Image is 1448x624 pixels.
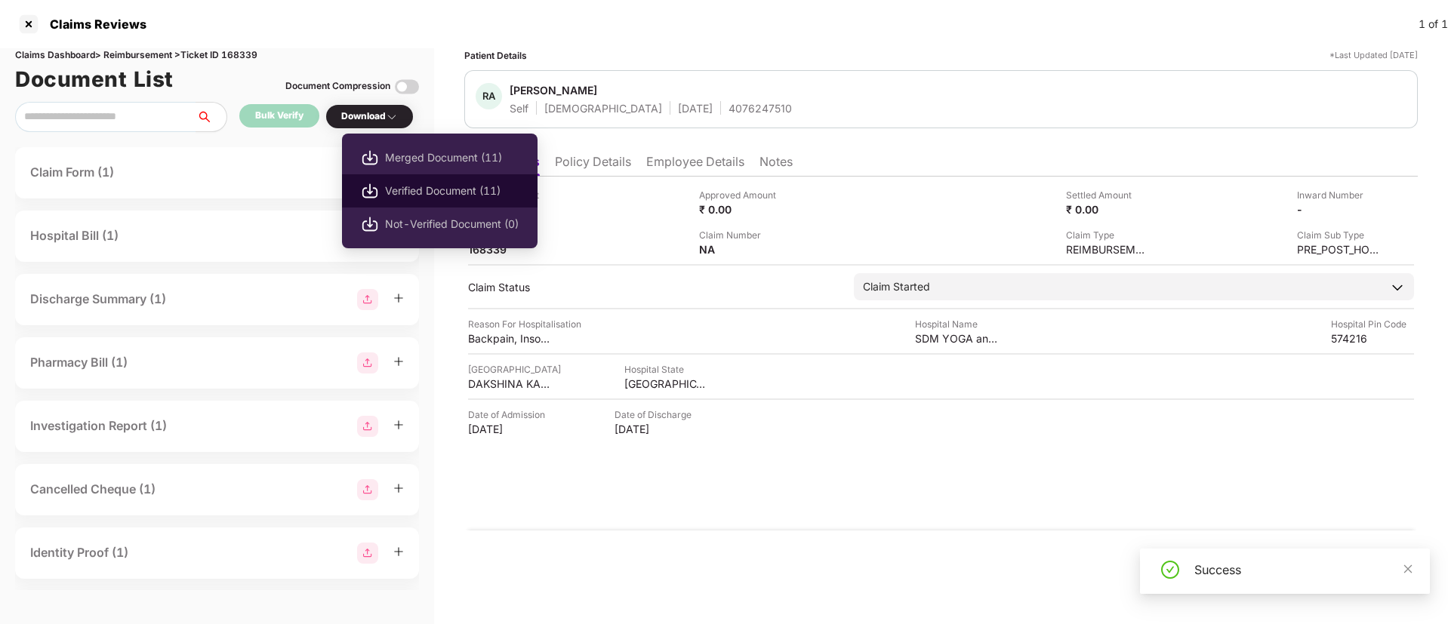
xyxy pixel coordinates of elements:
img: downArrowIcon [1390,280,1405,295]
div: DAKSHINA KANNADA [468,377,551,391]
div: REIMBURSEMENT [1066,242,1149,257]
li: Policy Details [555,154,631,176]
div: Claims Reviews [41,17,146,32]
div: Cancelled Cheque (1) [30,480,156,499]
div: Self [510,101,528,115]
div: Settled Amount [1066,188,1149,202]
span: plus [393,356,404,367]
img: svg+xml;base64,PHN2ZyBpZD0iR3JvdXBfMjg4MTMiIGRhdGEtbmFtZT0iR3JvdXAgMjg4MTMiIHhtbG5zPSJodHRwOi8vd3... [357,479,378,500]
div: [DATE] [678,101,713,115]
span: plus [393,293,404,303]
div: SDM YOGA and NATURE CURE HOSPITAL [915,331,998,346]
div: Investigation Report (1) [30,417,167,435]
div: [DEMOGRAPHIC_DATA] [544,101,662,115]
span: close [1403,564,1413,574]
div: Hospital Bill (1) [30,226,119,245]
span: plus [393,483,404,493]
div: Claim Status [468,280,839,294]
button: search [196,102,227,132]
img: svg+xml;base64,PHN2ZyBpZD0iR3JvdXBfMjg4MTMiIGRhdGEtbmFtZT0iR3JvdXAgMjg4MTMiIHhtbG5zPSJodHRwOi8vd3... [357,352,378,373]
div: 574216 [1331,331,1414,346]
div: [PERSON_NAME] [510,83,597,97]
div: Discharge Summary (1) [30,290,166,309]
img: svg+xml;base64,PHN2ZyBpZD0iR3JvdXBfMjg4MTMiIGRhdGEtbmFtZT0iR3JvdXAgMjg4MTMiIHhtbG5zPSJodHRwOi8vd3... [357,289,378,310]
img: svg+xml;base64,PHN2ZyBpZD0iRG93bmxvYWQtMjB4MjAiIHhtbG5zPSJodHRwOi8vd3d3LnczLm9yZy8yMDAwL3N2ZyIgd2... [361,182,379,200]
li: Employee Details [646,154,744,176]
img: svg+xml;base64,PHN2ZyBpZD0iR3JvdXBfMjg4MTMiIGRhdGEtbmFtZT0iR3JvdXAgMjg4MTMiIHhtbG5zPSJodHRwOi8vd3... [357,416,378,437]
div: [GEOGRAPHIC_DATA] [468,362,561,377]
div: Document Compression [285,79,390,94]
div: PRE_POST_HOSPITALIZATION_REIMBURSEMENT [1297,242,1380,257]
div: Claim Form (1) [30,163,114,182]
div: Hospital Pin Code [1331,317,1414,331]
div: Patient Details [464,48,527,63]
h1: Document List [15,63,174,96]
div: *Last Updated [DATE] [1329,48,1418,63]
div: ₹ 0.00 [1066,202,1149,217]
div: Claim Sub Type [1297,228,1380,242]
img: svg+xml;base64,PHN2ZyBpZD0iR3JvdXBfMjg4MTMiIGRhdGEtbmFtZT0iR3JvdXAgMjg4MTMiIHhtbG5zPSJodHRwOi8vd3... [357,543,378,564]
img: svg+xml;base64,PHN2ZyBpZD0iVG9nZ2xlLTMyeDMyIiB4bWxucz0iaHR0cDovL3d3dy53My5vcmcvMjAwMC9zdmciIHdpZH... [395,75,419,99]
div: ₹ 0.00 [699,202,782,217]
img: svg+xml;base64,PHN2ZyBpZD0iRG93bmxvYWQtMjB4MjAiIHhtbG5zPSJodHRwOi8vd3d3LnczLm9yZy8yMDAwL3N2ZyIgd2... [361,215,379,233]
span: check-circle [1161,561,1179,579]
li: Notes [759,154,793,176]
div: Reason For Hospitalisation [468,317,581,331]
div: Claim Type [1066,228,1149,242]
div: Backpain, Insomnia [468,331,551,346]
span: plus [393,420,404,430]
div: Date of Admission [468,407,551,422]
div: Bulk Verify [255,109,303,123]
img: svg+xml;base64,PHN2ZyBpZD0iRHJvcGRvd24tMzJ4MzIiIHhtbG5zPSJodHRwOi8vd3d3LnczLm9yZy8yMDAwL3N2ZyIgd2... [386,111,398,123]
div: Claims Dashboard > Reimbursement > Ticket ID 168339 [15,48,419,63]
div: Hospital State [624,362,707,377]
div: [DATE] [615,422,698,436]
span: Not-Verified Document (0) [385,216,519,232]
div: Claim Number [699,228,782,242]
div: Date of Discharge [615,407,698,422]
div: Success [1194,561,1412,579]
img: svg+xml;base64,PHN2ZyBpZD0iRG93bmxvYWQtMjB4MjAiIHhtbG5zPSJodHRwOi8vd3d3LnczLm9yZy8yMDAwL3N2ZyIgd2... [361,149,379,167]
div: Download [341,109,398,124]
div: NA [699,242,782,257]
div: [GEOGRAPHIC_DATA] [624,377,707,391]
div: Pharmacy Bill (1) [30,353,128,372]
div: 1 of 1 [1419,16,1448,32]
span: Merged Document (11) [385,149,519,166]
div: Inward Number [1297,188,1380,202]
div: Hospital Name [915,317,998,331]
div: - [1297,202,1380,217]
span: Verified Document (11) [385,183,519,199]
span: plus [393,546,404,557]
div: Identity Proof (1) [30,543,128,562]
div: [DATE] [468,422,551,436]
div: Claim Started [863,278,930,295]
span: search [196,111,226,123]
div: 4076247510 [729,101,792,115]
div: RA [476,83,502,109]
div: Approved Amount [699,188,782,202]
